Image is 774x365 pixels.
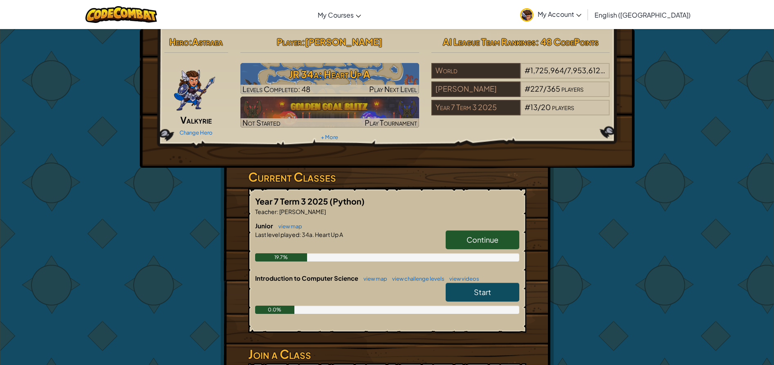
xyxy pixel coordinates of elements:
span: : [277,208,278,215]
span: 13 [530,102,538,112]
span: / [543,84,547,93]
a: Not StartedPlay Tournament [240,97,419,128]
span: [PERSON_NAME] [305,36,382,47]
div: Year 7 Term 3 2025 [431,100,520,115]
span: : [299,231,301,238]
h3: Join a Class [248,345,526,363]
a: view map [274,223,302,230]
span: 1,725,964 [530,65,564,75]
span: Heart Up A [314,231,343,238]
span: Play Next Level [369,84,417,94]
img: Golden Goal [240,97,419,128]
span: My Courses [318,11,354,19]
span: # [525,102,530,112]
a: + More [321,134,338,140]
a: Year 7 Term 3 2025#13/20players [431,108,610,117]
img: CodeCombat logo [85,6,157,23]
span: Continue [467,235,498,244]
span: Hero [169,36,189,47]
span: Year 7 Term 3 2025 [255,196,330,206]
span: players [552,102,574,112]
span: 34a. [301,231,314,238]
div: 0.0% [255,306,295,314]
a: English ([GEOGRAPHIC_DATA]) [590,4,695,26]
span: (Python) [330,196,365,206]
span: 227 [530,84,543,93]
a: view videos [445,275,479,282]
span: Teacher [255,208,277,215]
span: # [525,84,530,93]
span: English ([GEOGRAPHIC_DATA]) [595,11,691,19]
span: : 48 CodePoints [536,36,599,47]
span: : [189,36,192,47]
a: World#1,725,964/7,953,612players [431,71,610,80]
a: My Courses [314,4,365,26]
span: / [538,102,541,112]
span: # [525,65,530,75]
span: : [302,36,305,47]
span: Astraea [192,36,223,47]
img: avatar [520,8,534,22]
div: [PERSON_NAME] [431,81,520,97]
a: view challenge levels [388,275,444,282]
span: 7,953,612 [567,65,605,75]
span: Start [474,287,491,297]
h3: Current Classes [248,168,526,186]
span: Not Started [242,118,280,127]
span: Play Tournament [365,118,417,127]
span: Levels Completed: 48 [242,84,310,94]
span: Player [277,36,302,47]
div: 19.7% [255,253,307,261]
a: Play Next Level [240,63,419,94]
span: Introduction to Computer Science [255,274,359,282]
span: AI League Team Rankings [443,36,536,47]
span: Junior [255,222,274,230]
div: World [431,63,520,79]
a: [PERSON_NAME]#227/365players [431,89,610,99]
span: My Account [538,10,581,18]
span: Valkyrie [180,114,212,126]
a: My Account [516,2,586,27]
a: view map [359,275,387,282]
span: [PERSON_NAME] [278,208,326,215]
img: JR 34a: Heart Up A [240,63,419,94]
span: 365 [547,84,560,93]
span: players [561,84,583,93]
a: Change Hero [179,129,213,136]
img: ValkyriePose.png [173,63,216,112]
span: / [564,65,567,75]
h3: JR 34a: Heart Up A [240,65,419,83]
span: 20 [541,102,551,112]
span: Last level played [255,231,299,238]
